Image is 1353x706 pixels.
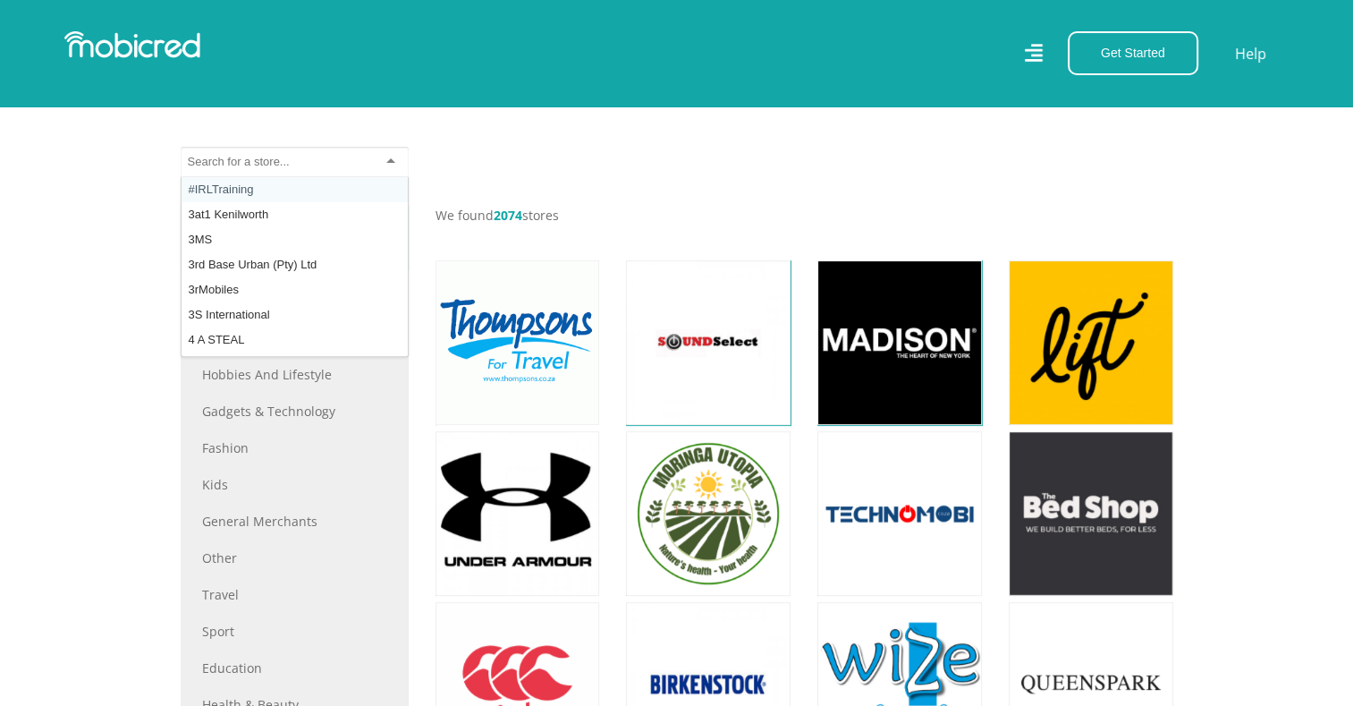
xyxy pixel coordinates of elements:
input: Search for a store... [188,154,289,170]
a: Help [1234,42,1267,65]
div: 4 seasons 4 U [182,353,408,378]
div: 3rd Base Urban (Pty) Ltd [182,252,408,277]
p: We found stores [435,206,1173,225]
div: 3at1 Kenilworth [182,202,408,227]
div: 3S International [182,302,408,327]
a: Other [202,549,387,567]
a: Travel [202,585,387,604]
div: 3MS [182,227,408,252]
div: 3rMobiles [182,277,408,302]
span: 2074 [494,207,522,224]
div: 4 A STEAL [182,327,408,353]
a: Sport [202,622,387,641]
a: General Merchants [202,512,387,531]
a: Hobbies and Lifestyle [202,365,387,384]
a: Kids [202,475,387,494]
a: Education [202,659,387,677]
div: #IRLTraining [182,177,408,202]
a: Gadgets & Technology [202,402,387,421]
a: Fashion [202,438,387,457]
button: Get Started [1068,31,1198,75]
img: Mobicred [64,31,200,58]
